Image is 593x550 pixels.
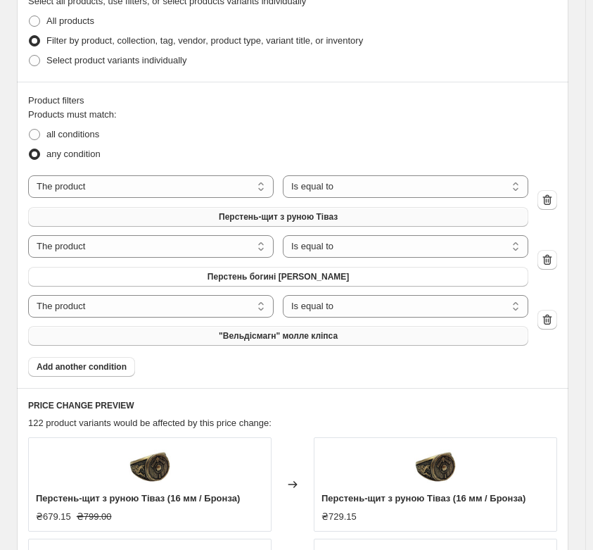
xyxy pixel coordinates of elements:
[28,357,135,377] button: Add another condition
[208,271,350,282] span: Перстень богині [PERSON_NAME]
[321,493,525,504] span: Перстень-щит з руною Тіваз (16 мм / Бронза)
[28,94,557,108] div: Product filters
[46,55,186,65] span: Select product variants individually
[129,445,171,487] img: Tyr_ring_br_02_80x.jpg
[28,400,557,411] h6: PRICE CHANGE PREVIEW
[46,15,94,26] span: All products
[28,109,117,120] span: Products must match:
[77,510,112,524] strike: ₴799.00
[414,445,457,487] img: Tyr_ring_br_02_80x.jpg
[36,510,71,524] div: ₴679.15
[46,35,363,46] span: Filter by product, collection, tag, vendor, product type, variant title, or inventory
[219,330,338,342] span: "Вельдісмагн" молле кліпса
[36,493,240,504] span: Перстень-щит з руною Тіваз (16 мм / Бронза)
[28,326,528,346] button: "Вельдісмагн" молле кліпса
[46,129,99,139] span: all conditions
[28,207,528,227] button: Перстень-щит з руною Тіваз
[28,267,528,287] button: Перстень богині Хель
[219,211,338,223] span: Перстень-щит з руною Тіваз
[37,361,127,373] span: Add another condition
[28,418,272,428] span: 122 product variants would be affected by this price change:
[46,149,101,159] span: any condition
[321,510,357,524] div: ₴729.15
